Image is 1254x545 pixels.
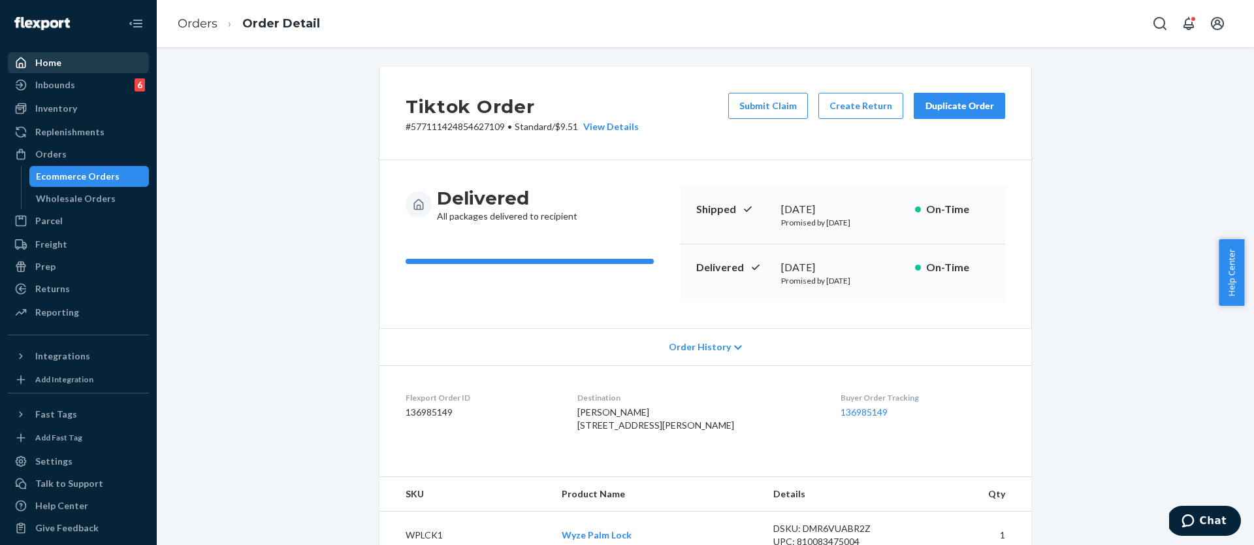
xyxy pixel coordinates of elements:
h2: Tiktok Order [406,93,639,120]
a: Settings [8,451,149,472]
div: DSKU: DMR6VUABR2Z [773,522,896,535]
p: # 577111424854627109 / $9.51 [406,120,639,133]
span: Standard [515,121,552,132]
a: Wyze Palm Lock [562,529,632,540]
a: Help Center [8,495,149,516]
a: Orders [178,16,217,31]
div: Fast Tags [35,408,77,421]
div: Replenishments [35,125,104,139]
button: Help Center [1219,239,1244,306]
a: Inbounds6 [8,74,149,95]
div: Add Fast Tag [35,432,82,443]
p: Promised by [DATE] [781,217,905,228]
dd: 136985149 [406,406,556,419]
div: [DATE] [781,260,905,275]
button: Open notifications [1176,10,1202,37]
p: On-Time [926,202,989,217]
a: Freight [8,234,149,255]
a: Reporting [8,302,149,323]
div: Returns [35,282,70,295]
span: • [507,121,512,132]
div: Ecommerce Orders [36,170,120,183]
th: Product Name [551,477,763,512]
img: Flexport logo [14,17,70,30]
a: Add Integration [8,372,149,388]
button: Fast Tags [8,404,149,425]
p: On-Time [926,260,989,275]
th: Qty [907,477,1031,512]
a: Home [8,52,149,73]
iframe: Opens a widget where you can chat to one of our agents [1169,506,1241,538]
div: Orders [35,148,67,161]
a: Orders [8,144,149,165]
a: Parcel [8,210,149,231]
button: Give Feedback [8,518,149,538]
div: Talk to Support [35,477,103,490]
div: Inbounds [35,78,75,91]
div: Reporting [35,306,79,319]
dt: Buyer Order Tracking [841,392,1005,403]
div: Home [35,56,61,69]
div: Inventory [35,102,77,115]
div: Wholesale Orders [36,192,116,205]
div: [DATE] [781,202,905,217]
span: [PERSON_NAME] [STREET_ADDRESS][PERSON_NAME] [577,406,734,431]
a: Order Detail [242,16,320,31]
th: Details [763,477,907,512]
p: Promised by [DATE] [781,275,905,286]
button: Duplicate Order [914,93,1005,119]
div: Add Integration [35,374,93,385]
div: Settings [35,455,72,468]
button: Open account menu [1204,10,1230,37]
button: Close Navigation [123,10,149,37]
div: Give Feedback [35,521,99,535]
div: Integrations [35,350,90,363]
p: Delivered [696,260,771,275]
div: All packages delivered to recipient [437,186,577,223]
button: View Details [578,120,639,133]
a: Wholesale Orders [29,188,150,209]
button: Open Search Box [1147,10,1173,37]
dt: Destination [577,392,820,403]
button: Talk to Support [8,473,149,494]
div: Help Center [35,499,88,512]
a: Inventory [8,98,149,119]
a: 136985149 [841,406,888,418]
h3: Delivered [437,186,577,210]
button: Submit Claim [728,93,808,119]
ol: breadcrumbs [167,5,330,43]
div: 6 [135,78,145,91]
p: Shipped [696,202,771,217]
button: Integrations [8,346,149,367]
a: Replenishments [8,122,149,142]
span: Order History [669,340,731,354]
a: Ecommerce Orders [29,166,150,187]
th: SKU [379,477,551,512]
div: Prep [35,260,56,273]
div: Freight [35,238,67,251]
div: Parcel [35,214,63,227]
a: Prep [8,256,149,277]
a: Add Fast Tag [8,430,149,446]
div: Duplicate Order [925,99,994,112]
button: Create Return [818,93,903,119]
a: Returns [8,278,149,299]
dt: Flexport Order ID [406,392,556,403]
